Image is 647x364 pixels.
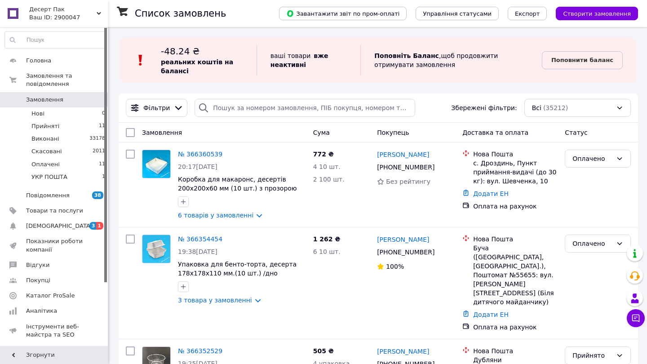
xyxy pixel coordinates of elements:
[161,46,199,57] span: -48.24 ₴
[26,207,83,215] span: Товари та послуги
[313,163,341,170] span: 4 10 шт.
[423,10,492,17] span: Управління статусами
[547,9,638,17] a: Створити замовлення
[195,99,415,117] input: Пошук за номером замовлення, ПІБ покупця, номером телефону, Email, номером накладної
[142,150,170,178] img: Фото товару
[178,347,222,355] a: № 366352529
[178,151,222,158] a: № 366360539
[26,237,83,253] span: Показники роботи компанії
[26,191,70,200] span: Повідомлення
[135,8,226,19] h1: Список замовлень
[89,135,105,143] span: 33178
[5,32,106,48] input: Пошук
[515,10,540,17] span: Експорт
[31,160,60,169] span: Оплачені
[473,311,509,318] a: Додати ЕН
[26,292,75,300] span: Каталог ProSale
[565,129,588,136] span: Статус
[26,96,63,104] span: Замовлення
[143,103,170,112] span: Фільтри
[543,104,568,111] span: (35212)
[313,129,330,136] span: Cума
[29,5,97,13] span: Десерт Пак
[178,248,217,255] span: 19:38[DATE]
[572,154,612,164] div: Оплачено
[386,178,430,185] span: Без рейтингу
[31,135,59,143] span: Виконані
[26,57,51,65] span: Головна
[473,190,509,197] a: Додати ЕН
[473,202,558,211] div: Оплата на рахунок
[473,150,558,159] div: Нова Пошта
[178,235,222,243] a: № 366354454
[473,323,558,332] div: Оплата на рахунок
[377,129,409,136] span: Покупець
[26,276,50,284] span: Покупці
[556,7,638,20] button: Створити замовлення
[542,51,623,69] a: Поповнити баланс
[473,159,558,186] div: с. Дроздинь, Пункт приймання-видачі (до 30 кг): вул. Шевченка, 10
[416,7,499,20] button: Управління статусами
[563,10,631,17] span: Створити замовлення
[374,52,439,59] b: Поповніть Баланс
[142,235,171,263] a: Фото товару
[377,249,434,256] span: [PHONE_NUMBER]
[92,191,103,199] span: 38
[26,72,108,88] span: Замовлення та повідомлення
[313,347,334,355] span: 505 ₴
[178,261,297,286] a: Упаковка для бенто-торта, десерта 178х178х110 мм.(10 шт.) /дно 120х120 мм/ з тростини
[473,244,558,306] div: Буча ([GEOGRAPHIC_DATA], [GEOGRAPHIC_DATA].), Поштомат №55655: вул. [PERSON_NAME][STREET_ADDRESS]...
[26,323,83,339] span: Інструменти веб-майстра та SEO
[142,129,182,136] span: Замовлення
[551,57,613,63] b: Поповнити баланс
[26,307,57,315] span: Аналітика
[360,45,542,75] div: , щоб продовжити отримувати замовлення
[31,147,62,155] span: Скасовані
[26,261,49,269] span: Відгуки
[451,103,517,112] span: Збережені фільтри:
[31,173,67,181] span: УКР ПОШТА
[93,147,105,155] span: 2011
[142,235,170,263] img: Фото товару
[134,53,147,67] img: :exclamation:
[532,103,541,112] span: Всі
[473,346,558,355] div: Нова Пошта
[279,7,407,20] button: Завантажити звіт по пром-оплаті
[572,351,612,360] div: Прийнято
[313,151,334,158] span: 772 ₴
[377,347,429,356] a: [PERSON_NAME]
[102,110,105,118] span: 0
[313,176,345,183] span: 2 100 шт.
[26,222,93,230] span: [DEMOGRAPHIC_DATA]
[102,173,105,181] span: 1
[178,163,217,170] span: 20:17[DATE]
[29,13,108,22] div: Ваш ID: 2900047
[31,122,59,130] span: Прийняті
[178,212,253,219] a: 6 товарів у замовленні
[178,176,297,201] a: Коробка для макаронс, десертів 200х200х60 мм (10 шт.) з прозорою кришкою
[161,58,233,75] b: реальних коштів на балансі
[96,222,103,230] span: 1
[31,110,44,118] span: Нові
[508,7,547,20] button: Експорт
[377,164,434,171] span: [PHONE_NUMBER]
[386,263,404,270] span: 100%
[89,222,97,230] span: 3
[627,309,645,327] button: Чат з покупцем
[473,235,558,244] div: Нова Пошта
[257,45,361,75] div: ваші товари
[377,150,429,159] a: [PERSON_NAME]
[99,160,105,169] span: 11
[377,235,429,244] a: [PERSON_NAME]
[178,297,252,304] a: 3 товара у замовленні
[286,9,399,18] span: Завантажити звіт по пром-оплаті
[313,248,341,255] span: 6 10 шт.
[572,239,612,249] div: Оплачено
[462,129,528,136] span: Доставка та оплата
[99,122,105,130] span: 11
[142,150,171,178] a: Фото товару
[313,235,341,243] span: 1 262 ₴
